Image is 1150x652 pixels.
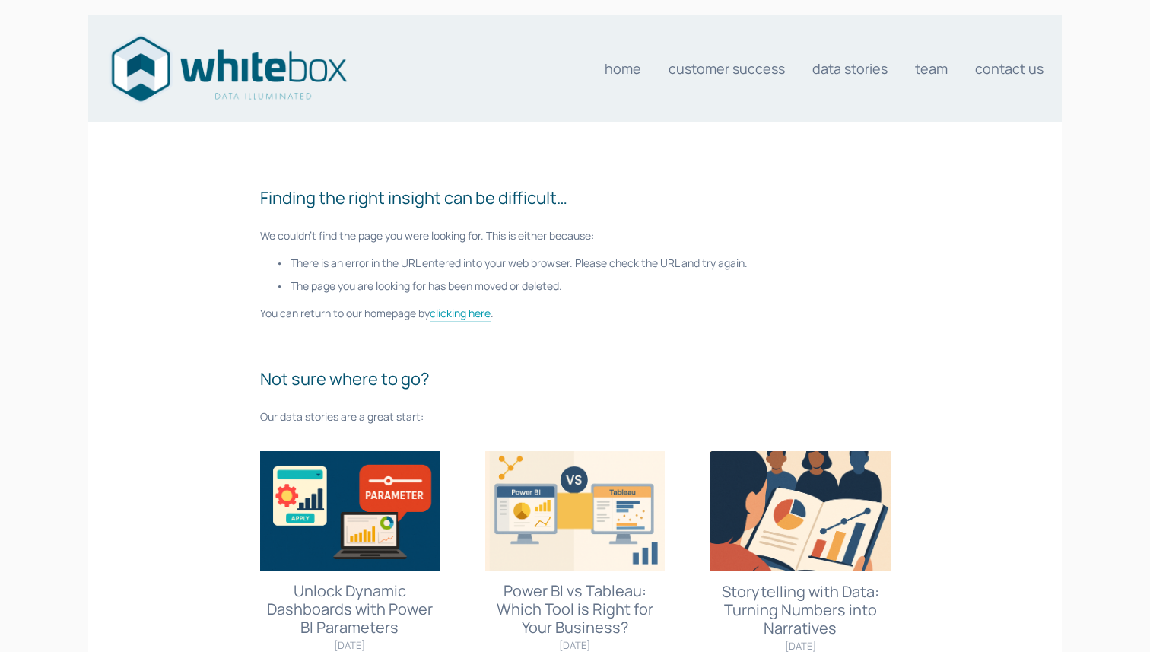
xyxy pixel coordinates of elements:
[710,451,891,571] img: Storytelling with Data: Turning Numbers into Narratives
[915,53,948,84] a: Team
[267,580,433,638] a: Unlock Dynamic Dashboards with Power BI Parameters
[975,53,1044,84] a: Contact us
[605,53,641,84] a: Home
[722,581,879,638] a: Storytelling with Data: Turning Numbers into Narratives
[291,278,891,294] p: The page you are looking for has been moved or deleted.
[260,305,891,322] p: You can return to our homepage by .
[485,451,665,571] img: Power BI vs Tableau: Which Tool is Right for Your Business?
[430,306,491,322] a: clicking here
[497,580,653,638] a: Power BI vs Tableau: Which Tool is Right for Your Business?
[559,638,590,652] time: [DATE]
[260,451,440,571] img: Unlock Dynamic Dashboards with Power BI Parameters
[260,409,891,425] p: Our data stories are a great start:
[260,186,891,211] h3: Finding the right insight can be difficult…
[260,227,891,244] p: We couldn't find the page you were looking for. This is either because:
[669,53,785,84] a: Customer Success
[334,638,365,652] time: [DATE]
[106,31,350,107] img: Data consultants
[812,53,888,84] a: Data stories
[260,367,891,392] h3: Not sure where to go?
[291,255,891,272] p: There is an error in the URL entered into your web browser. Please check the URL and try again.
